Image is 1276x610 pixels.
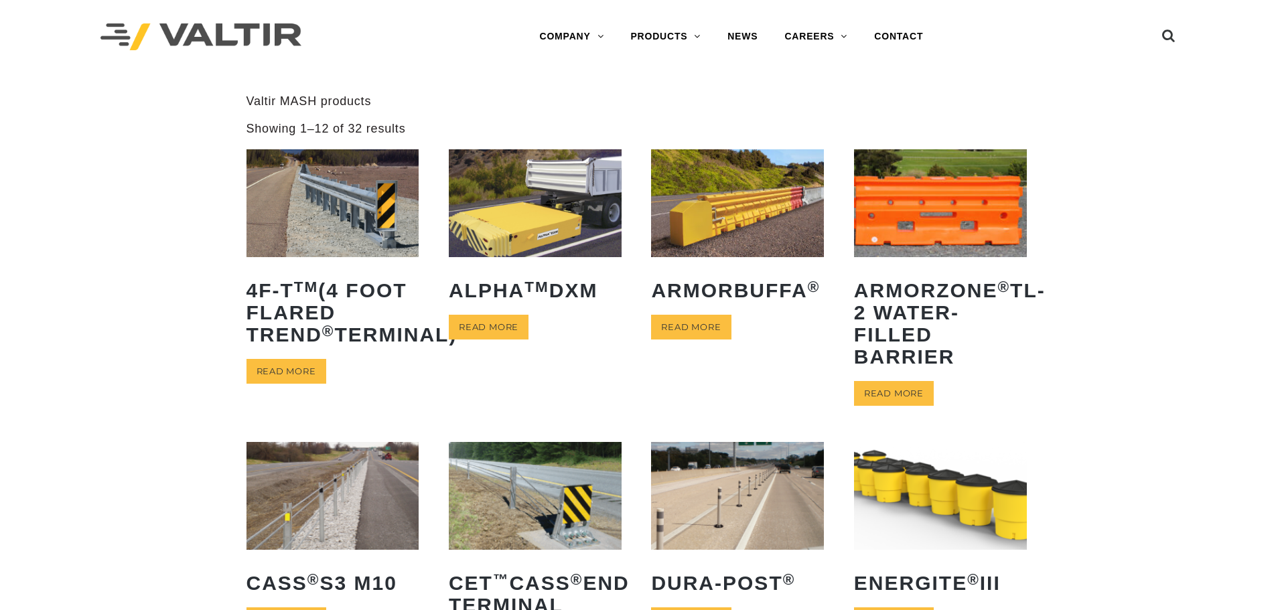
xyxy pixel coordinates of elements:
[651,315,731,339] a: Read more about “ArmorBuffa®”
[854,381,934,406] a: Read more about “ArmorZone® TL-2 Water-Filled Barrier”
[246,562,419,604] h2: CASS S3 M10
[783,571,796,588] sup: ®
[246,94,1030,109] p: Valtir MASH products
[246,149,419,356] a: 4F-TTM(4 Foot Flared TREND®Terminal)
[967,571,980,588] sup: ®
[854,149,1027,378] a: ArmorZone®TL-2 Water-Filled Barrier
[651,269,824,311] h2: ArmorBuffa
[246,442,419,604] a: CASS®S3 M10
[307,571,320,588] sup: ®
[493,571,510,588] sup: ™
[571,571,583,588] sup: ®
[651,562,824,604] h2: Dura-Post
[524,279,549,295] sup: TM
[861,23,936,50] a: CONTACT
[714,23,771,50] a: NEWS
[651,149,824,311] a: ArmorBuffa®
[854,562,1027,604] h2: ENERGITE III
[449,149,622,311] a: ALPHATMDXM
[854,269,1027,378] h2: ArmorZone TL-2 Water-Filled Barrier
[100,23,301,51] img: Valtir
[651,442,824,604] a: Dura-Post®
[246,269,419,356] h2: 4F-T (4 Foot Flared TREND Terminal)
[771,23,861,50] a: CAREERS
[449,315,528,339] a: Read more about “ALPHATM DXM”
[617,23,714,50] a: PRODUCTS
[246,359,326,384] a: Read more about “4F-TTM (4 Foot Flared TREND® Terminal)”
[808,279,821,295] sup: ®
[526,23,617,50] a: COMPANY
[997,279,1010,295] sup: ®
[449,269,622,311] h2: ALPHA DXM
[854,442,1027,604] a: ENERGITE®III
[294,279,319,295] sup: TM
[322,323,335,339] sup: ®
[246,121,406,137] p: Showing 1–12 of 32 results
